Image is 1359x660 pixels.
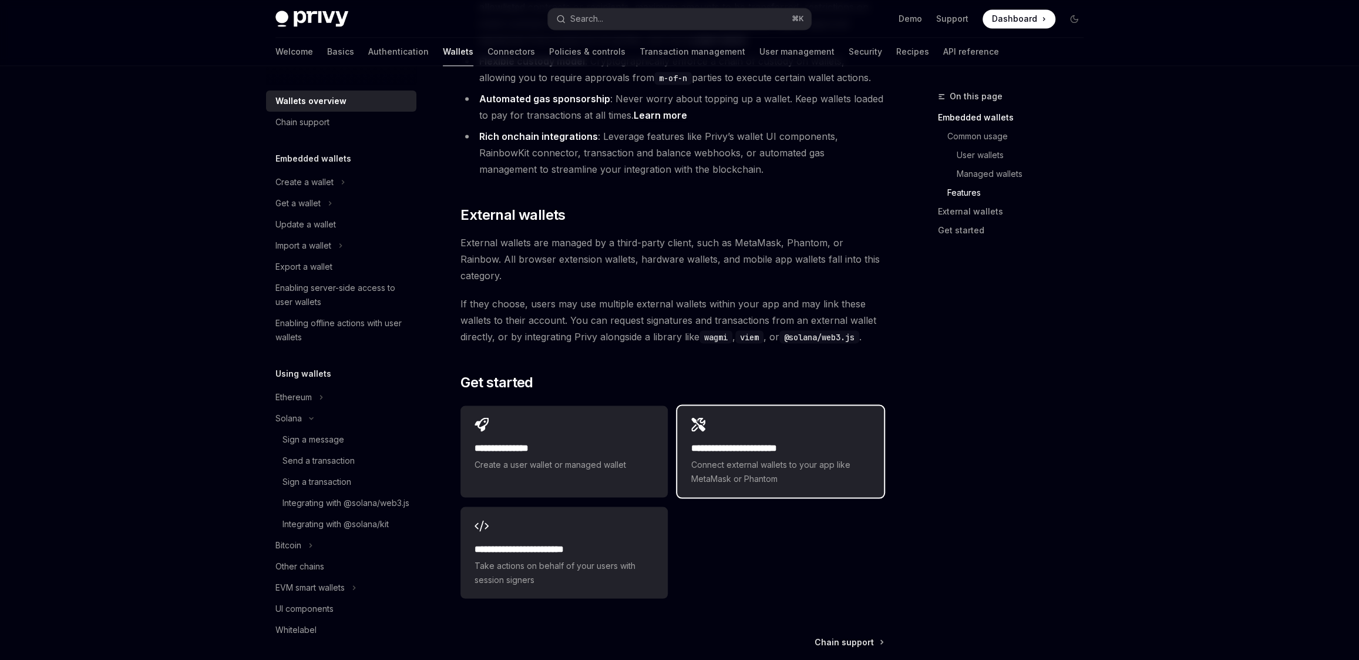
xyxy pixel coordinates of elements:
a: Learn more [634,109,687,122]
a: Integrating with @solana/web3.js [266,493,416,514]
div: EVM smart wallets [275,581,345,595]
span: On this page [950,89,1003,103]
div: Enabling server-side access to user wallets [275,281,409,309]
a: Welcome [275,38,313,66]
a: Other chains [266,556,416,577]
a: Demo [899,13,922,25]
a: Common usage [947,127,1093,146]
strong: Automated gas sponsorship [479,93,610,105]
div: Sign a message [282,433,344,447]
div: Other chains [275,560,324,574]
div: Whitelabel [275,623,317,637]
div: Solana [275,411,302,426]
span: Get started [460,373,533,391]
span: External wallets [460,206,565,225]
a: Security [849,38,882,66]
a: User wallets [957,146,1093,165]
div: Import a wallet [275,239,331,253]
div: Ethereum [275,390,312,404]
code: viem [735,330,763,343]
li: : Cryptographically enforce a chain of custody on wallets, allowing you to require approvals from... [460,53,884,86]
div: Chain support [275,115,329,129]
div: Get a wallet [275,196,321,210]
div: UI components [275,602,334,616]
a: API reference [943,38,999,66]
span: Dashboard [992,13,1037,25]
img: dark logo [275,11,348,27]
a: Support [936,13,968,25]
code: m-of-n [654,72,692,85]
div: Sign a transaction [282,475,351,489]
strong: Rich onchain integrations [479,130,598,142]
div: Integrating with @solana/kit [282,517,389,531]
li: : Leverage features like Privy’s wallet UI components, RainbowKit connector, transaction and bala... [460,128,884,177]
div: Enabling offline actions with user wallets [275,316,409,344]
span: ⌘ K [792,14,804,24]
h5: Using wallets [275,367,331,381]
a: Sign a message [266,429,416,450]
a: Integrating with @solana/kit [266,514,416,535]
a: Export a wallet [266,256,416,277]
a: Transaction management [640,38,745,66]
h5: Embedded wallets [275,152,351,166]
a: Wallets [443,38,473,66]
span: Create a user wallet or managed wallet [475,457,653,471]
button: Toggle dark mode [1065,9,1084,28]
a: Send a transaction [266,450,416,471]
a: Recipes [896,38,929,66]
div: Export a wallet [275,260,332,274]
li: : Never worry about topping up a wallet. Keep wallets loaded to pay for transactions at all times. [460,91,884,123]
a: Wallets overview [266,91,416,112]
div: Search... [570,12,603,26]
span: External wallets are managed by a third-party client, such as MetaMask, Phantom, or Rainbow. All ... [460,234,884,283]
div: Create a wallet [275,175,334,189]
code: wagmi [699,330,732,343]
a: Features [947,183,1093,202]
button: Search...⌘K [548,8,811,29]
a: Basics [327,38,354,66]
span: Take actions on behalf of your users with session signers [475,558,653,587]
a: Policies & controls [549,38,625,66]
a: Update a wallet [266,214,416,235]
a: Whitelabel [266,619,416,641]
a: Dashboard [983,9,1055,28]
a: External wallets [938,202,1093,221]
div: Integrating with @solana/web3.js [282,496,409,510]
a: Managed wallets [957,165,1093,183]
a: Connectors [487,38,535,66]
span: Connect external wallets to your app like MetaMask or Phantom [691,457,870,485]
a: Get started [938,221,1093,240]
div: Update a wallet [275,217,336,232]
a: Enabling offline actions with user wallets [266,313,416,348]
a: Sign a transaction [266,471,416,493]
code: @solana/web3.js [779,330,859,343]
div: Send a transaction [282,454,355,468]
a: User management [759,38,835,66]
a: Chain support [266,112,416,133]
span: If they choose, users may use multiple external wallets within your app and may link these wallet... [460,295,884,344]
a: Embedded wallets [938,108,1093,127]
div: Wallets overview [275,94,347,108]
div: Bitcoin [275,538,301,552]
a: Enabling server-side access to user wallets [266,277,416,313]
a: Authentication [368,38,429,66]
a: UI components [266,598,416,619]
